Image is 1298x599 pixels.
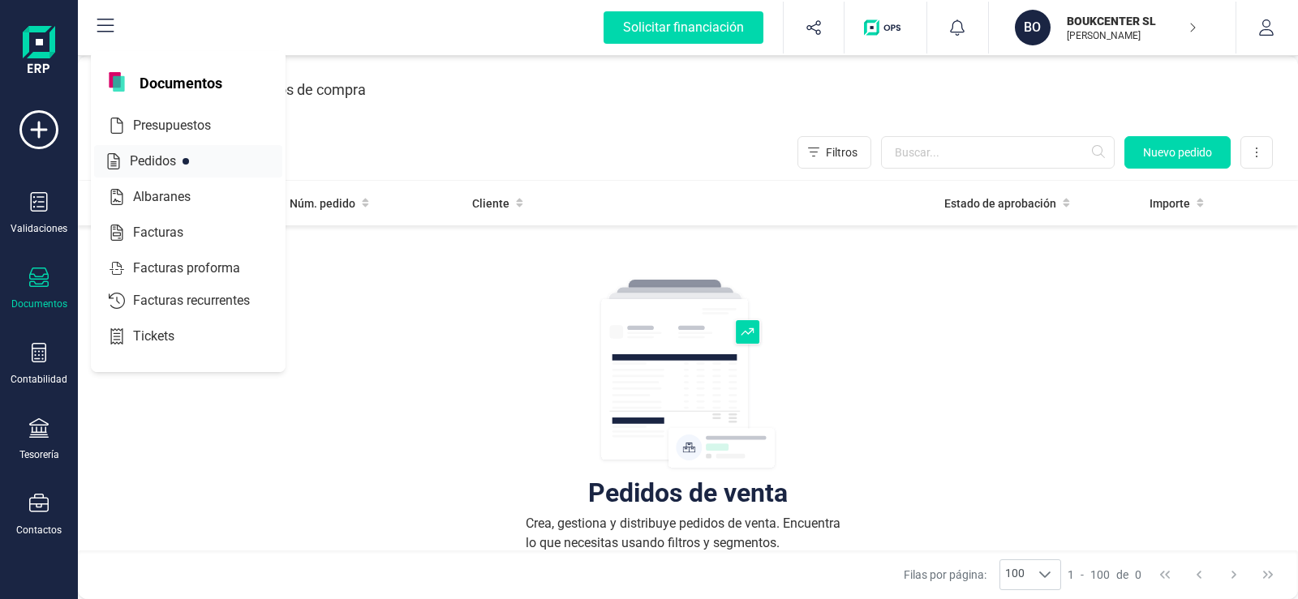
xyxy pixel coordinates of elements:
span: 100 [1090,567,1110,583]
div: Pedidos de venta [588,485,788,501]
button: Last Page [1253,559,1283,590]
button: Solicitar financiación [584,2,783,53]
span: Facturas proforma [127,259,269,278]
div: Tesorería [19,448,59,461]
button: First Page [1150,559,1180,590]
span: de [1116,567,1128,583]
button: Previous Page [1184,559,1214,590]
button: Logo de OPS [854,2,917,53]
div: Contabilidad [11,373,67,386]
span: Facturas [127,223,213,242]
button: BOBOUKCENTER SL[PERSON_NAME] [1008,2,1216,53]
img: Logo Finanedi [23,26,55,78]
span: Nuevo pedido [1143,144,1212,160]
div: Crea, gestiona y distribuye pedidos de venta. Encuentra lo que necesitas usando filtros y segmentos. [526,514,850,553]
span: Filtros [826,144,857,160]
span: Tickets [127,327,204,346]
span: Núm. pedido [290,195,355,212]
div: Validaciones [11,222,67,235]
p: BOUKCENTER SL [1067,13,1197,29]
p: [PERSON_NAME] [1067,29,1197,42]
div: Filas por página: [904,559,1061,590]
button: Filtros [797,136,871,169]
div: BO [1015,10,1051,45]
span: Presupuestos [127,116,240,135]
img: img-empty-table.svg [599,277,777,472]
span: 1 [1068,567,1074,583]
div: Contactos [16,524,62,537]
div: Pedidos de compra [242,69,366,111]
span: 100 [1000,560,1029,589]
span: Cliente [472,195,509,212]
input: Buscar... [881,136,1115,169]
span: Albaranes [127,187,220,207]
span: Pedidos [123,152,205,171]
div: Documentos [11,297,67,310]
span: Facturas recurrentes [127,291,279,310]
div: - [1068,567,1141,583]
button: Nuevo pedido [1124,136,1231,169]
img: Logo de OPS [864,19,907,36]
button: Next Page [1218,559,1249,590]
span: 0 [1135,567,1141,583]
span: Estado de aprobación [944,195,1056,212]
span: Importe [1150,195,1190,212]
div: Solicitar financiación [604,11,763,44]
span: Documentos [130,72,232,92]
